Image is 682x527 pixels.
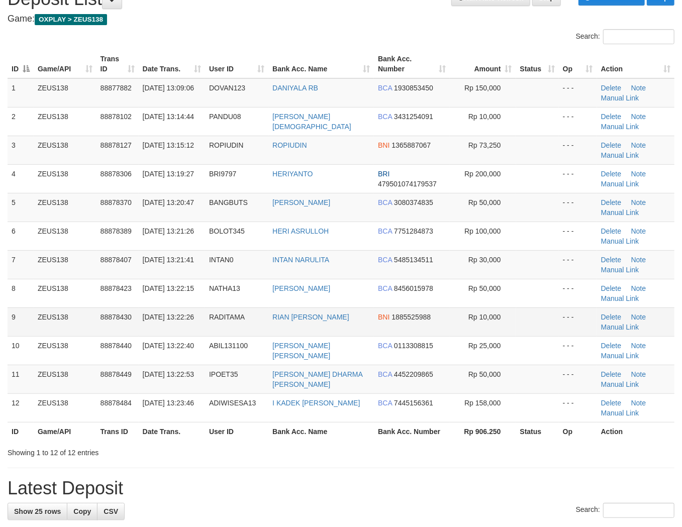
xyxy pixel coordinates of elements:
[378,342,392,350] span: BCA
[8,503,67,520] a: Show 25 rows
[209,170,236,178] span: BRI9797
[601,208,639,217] a: Manual Link
[378,113,392,121] span: BCA
[34,222,96,250] td: ZEUS138
[143,256,194,264] span: [DATE] 13:21:41
[101,284,132,292] span: 88878423
[209,141,243,149] span: ROPIUDIN
[601,284,621,292] a: Delete
[468,342,501,350] span: Rp 25,000
[394,113,433,121] span: Copy 3431254091 to clipboard
[468,198,501,206] span: Rp 50,000
[601,256,621,264] a: Delete
[34,279,96,307] td: ZEUS138
[631,141,646,149] a: Note
[101,370,132,378] span: 88878449
[631,313,646,321] a: Note
[34,307,96,336] td: ZEUS138
[96,422,139,441] th: Trans ID
[601,84,621,92] a: Delete
[597,422,674,441] th: Action
[272,399,360,407] a: I KADEK [PERSON_NAME]
[464,84,501,92] span: Rp 150,000
[394,399,433,407] span: Copy 7445156361 to clipboard
[559,136,597,164] td: - - -
[601,198,621,206] a: Delete
[601,170,621,178] a: Delete
[272,284,330,292] a: [PERSON_NAME]
[601,94,639,102] a: Manual Link
[209,313,245,321] span: RADITAMA
[272,141,307,149] a: ROPIUDIN
[559,279,597,307] td: - - -
[143,313,194,321] span: [DATE] 13:22:26
[205,50,268,78] th: User ID: activate to sort column ascending
[8,478,674,498] h1: Latest Deposit
[516,422,559,441] th: Status
[394,342,433,350] span: Copy 0113308815 to clipboard
[8,336,34,365] td: 10
[631,170,646,178] a: Note
[601,227,621,235] a: Delete
[378,370,392,378] span: BCA
[601,409,639,417] a: Manual Link
[34,78,96,108] td: ZEUS138
[601,399,621,407] a: Delete
[272,198,330,206] a: [PERSON_NAME]
[464,170,501,178] span: Rp 200,000
[101,113,132,121] span: 88878102
[101,313,132,321] span: 88878430
[209,84,245,92] span: DOVAN123
[143,370,194,378] span: [DATE] 13:22:53
[378,170,389,178] span: BRI
[601,342,621,350] a: Delete
[34,136,96,164] td: ZEUS138
[394,256,433,264] span: Copy 5485134511 to clipboard
[209,227,245,235] span: BOLOT345
[392,313,431,321] span: Copy 1885525988 to clipboard
[268,422,374,441] th: Bank Acc. Name
[272,313,349,321] a: RIAN [PERSON_NAME]
[559,50,597,78] th: Op: activate to sort column ascending
[209,399,256,407] span: ADIWISESA13
[101,141,132,149] span: 88878127
[378,141,389,149] span: BNI
[34,250,96,279] td: ZEUS138
[205,422,268,441] th: User ID
[209,198,248,206] span: BANGBUTS
[34,193,96,222] td: ZEUS138
[603,503,674,518] input: Search:
[468,256,501,264] span: Rp 30,000
[601,323,639,331] a: Manual Link
[631,113,646,121] a: Note
[631,284,646,292] a: Note
[34,164,96,193] td: ZEUS138
[143,399,194,407] span: [DATE] 13:23:46
[34,336,96,365] td: ZEUS138
[67,503,98,520] a: Copy
[8,50,34,78] th: ID: activate to sort column descending
[209,284,240,292] span: NATHA13
[73,507,91,515] span: Copy
[104,507,118,515] span: CSV
[101,170,132,178] span: 88878306
[8,14,674,24] h4: Game:
[8,136,34,164] td: 3
[559,307,597,336] td: - - -
[378,180,437,188] span: Copy 479501074179537 to clipboard
[97,503,125,520] a: CSV
[8,444,276,458] div: Showing 1 to 12 of 12 entries
[209,113,241,121] span: PANDU08
[143,141,194,149] span: [DATE] 13:15:12
[559,250,597,279] td: - - -
[631,198,646,206] a: Note
[516,50,559,78] th: Status: activate to sort column ascending
[450,422,516,441] th: Rp 906.250
[468,370,501,378] span: Rp 50,000
[209,256,234,264] span: INTAN0
[272,342,330,360] a: [PERSON_NAME] [PERSON_NAME]
[394,227,433,235] span: Copy 7751284873 to clipboard
[559,193,597,222] td: - - -
[143,198,194,206] span: [DATE] 13:20:47
[143,227,194,235] span: [DATE] 13:21:26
